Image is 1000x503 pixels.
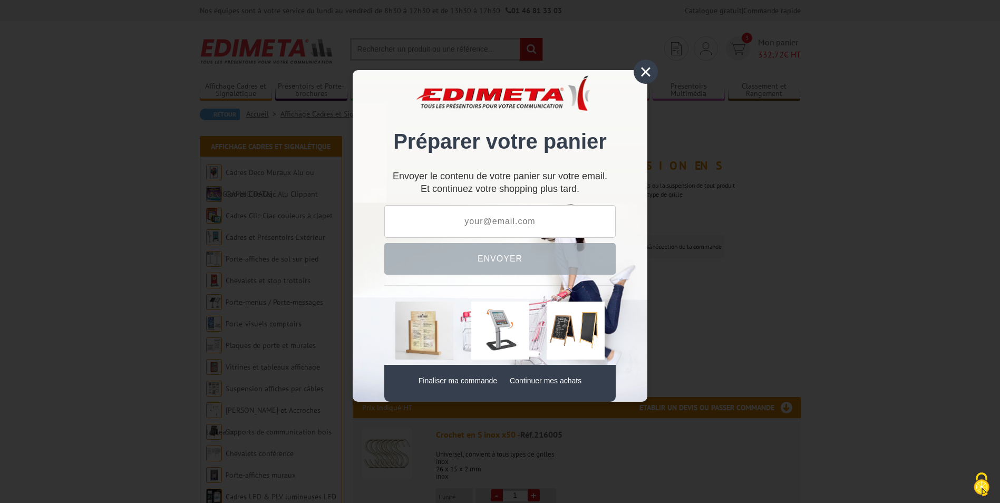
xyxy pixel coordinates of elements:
[634,60,658,84] div: ×
[384,243,616,275] button: Envoyer
[384,175,616,195] div: Et continuez votre shopping plus tard.
[384,175,616,178] p: Envoyer le contenu de votre panier sur votre email.
[384,86,616,165] div: Préparer votre panier
[384,205,616,238] input: your@email.com
[510,376,581,385] a: Continuer mes achats
[968,471,995,498] img: Cookies (fenêtre modale)
[963,467,1000,503] button: Cookies (fenêtre modale)
[419,376,497,385] a: Finaliser ma commande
